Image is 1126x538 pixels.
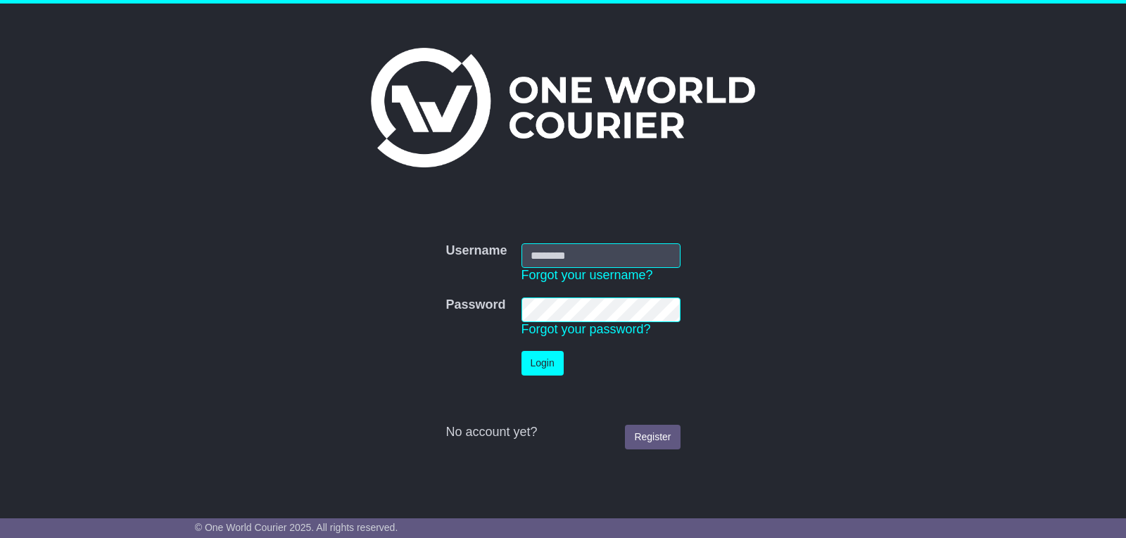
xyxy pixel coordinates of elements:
[195,522,398,533] span: © One World Courier 2025. All rights reserved.
[445,297,505,313] label: Password
[521,351,564,376] button: Login
[445,243,507,259] label: Username
[445,425,680,440] div: No account yet?
[521,268,653,282] a: Forgot your username?
[625,425,680,449] a: Register
[521,322,651,336] a: Forgot your password?
[371,48,755,167] img: One World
